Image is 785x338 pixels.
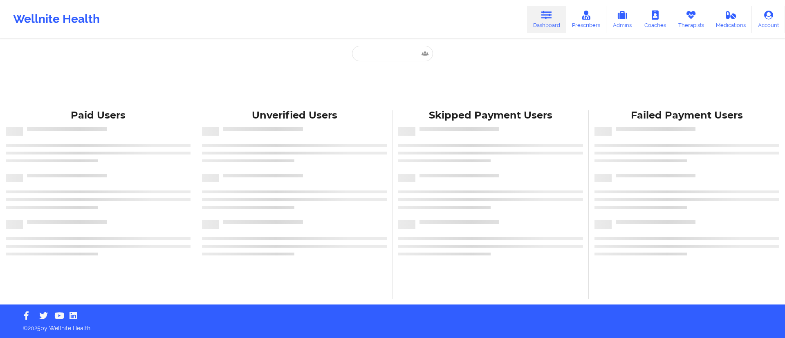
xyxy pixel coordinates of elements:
a: Admins [606,6,638,33]
p: © 2025 by Wellnite Health [17,318,768,332]
div: Paid Users [6,109,191,122]
a: Dashboard [527,6,566,33]
div: Skipped Payment Users [398,109,583,122]
a: Therapists [672,6,710,33]
a: Prescribers [566,6,607,33]
a: Coaches [638,6,672,33]
a: Medications [710,6,752,33]
a: Account [752,6,785,33]
div: Failed Payment Users [594,109,779,122]
div: Unverified Users [202,109,387,122]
